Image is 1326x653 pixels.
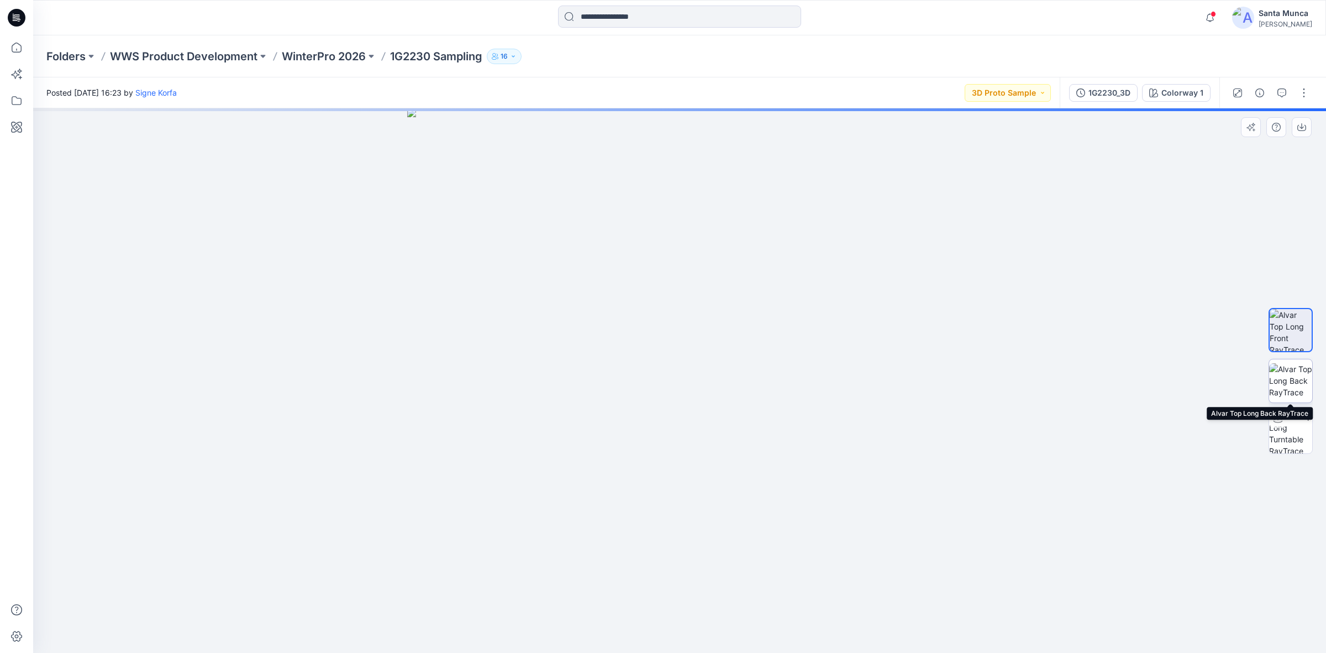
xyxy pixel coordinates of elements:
[1142,84,1211,102] button: Colorway 1
[390,49,482,64] p: 1G2230 Sampling
[1161,87,1203,99] div: Colorway 1
[1259,20,1312,28] div: [PERSON_NAME]
[1269,410,1312,453] img: Alvar Top Long Turntable RayTrace
[1232,7,1254,29] img: avatar
[46,87,177,98] span: Posted [DATE] 16:23 by
[110,49,257,64] a: WWS Product Development
[487,49,522,64] button: 16
[135,88,177,97] a: Signe Korfa
[282,49,366,64] a: WinterPro 2026
[1269,363,1312,398] img: Alvar Top Long Back RayTrace
[46,49,86,64] a: Folders
[1069,84,1138,102] button: 1G2230_3D
[1270,309,1312,351] img: Alvar Top Long Front RayTrace
[407,108,951,653] img: eyJhbGciOiJIUzI1NiIsImtpZCI6IjAiLCJzbHQiOiJzZXMiLCJ0eXAiOiJKV1QifQ.eyJkYXRhIjp7InR5cGUiOiJzdG9yYW...
[1259,7,1312,20] div: Santa Munca
[1251,84,1269,102] button: Details
[501,50,508,62] p: 16
[1088,87,1130,99] div: 1G2230_3D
